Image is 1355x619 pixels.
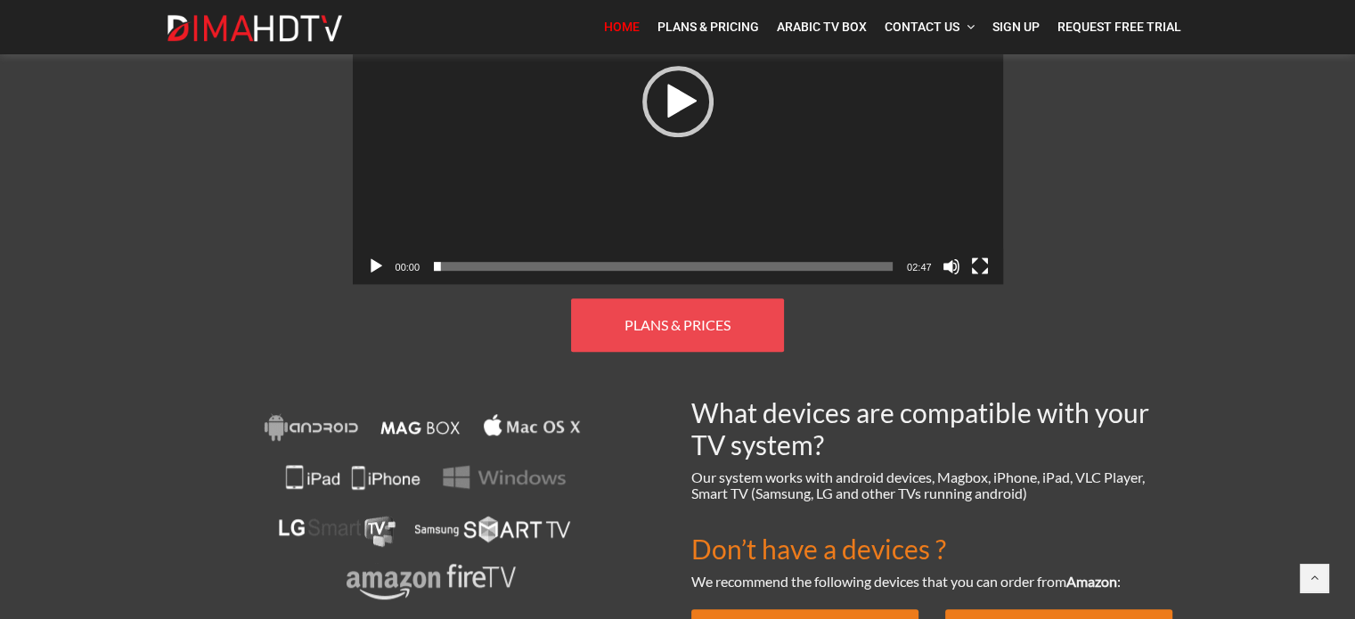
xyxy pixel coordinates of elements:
a: Sign Up [984,9,1049,45]
a: Contact Us [876,9,984,45]
span: Request Free Trial [1057,20,1181,34]
a: Home [595,9,649,45]
a: Back to top [1300,564,1328,592]
span: 00:00 [396,262,420,273]
a: Arabic TV Box [768,9,876,45]
strong: Amazon [1066,573,1117,590]
span: Time Slider [434,262,893,271]
span: 02:47 [907,262,932,273]
button: Play [367,257,385,275]
a: PLANS & PRICES [571,298,784,352]
span: Plans & Pricing [657,20,759,34]
div: Play [642,66,714,137]
a: Request Free Trial [1049,9,1190,45]
button: Mute [943,257,960,275]
span: Don’t have a devices ? [691,533,946,565]
button: Fullscreen [971,257,989,275]
img: Dima HDTV [166,14,344,43]
span: Home [604,20,640,34]
span: Our system works with android devices, Magbox, iPhone, iPad, VLC Player, Smart TV (Samsung, LG an... [691,468,1145,501]
a: Plans & Pricing [649,9,768,45]
span: What devices are compatible with your TV system? [691,396,1149,460]
span: PLANS & PRICES [624,316,731,333]
span: Contact Us [885,20,959,34]
span: We recommend the following devices that you can order from : [691,573,1121,590]
span: Arabic TV Box [777,20,867,34]
span: Sign Up [992,20,1040,34]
